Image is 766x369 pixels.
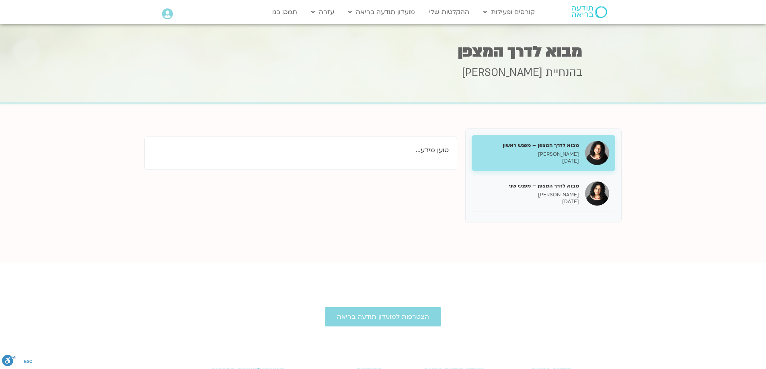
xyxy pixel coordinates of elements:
[478,192,579,198] p: [PERSON_NAME]
[478,158,579,165] p: [DATE]
[337,313,429,320] span: הצטרפות למועדון תודעה בריאה
[479,4,539,20] a: קורסים ופעילות
[585,181,609,206] img: מבוא לדרך המצפן – מפגש שני
[478,198,579,205] p: [DATE]
[425,4,473,20] a: ההקלטות שלי
[344,4,419,20] a: מועדון תודעה בריאה
[478,182,579,190] h5: מבוא לדרך המצפן – מפגש שני
[268,4,301,20] a: תמכו בנו
[325,307,441,326] a: הצטרפות למועדון תודעה בריאה
[572,6,607,18] img: תודעה בריאה
[546,65,582,80] span: בהנחיית
[585,141,609,165] img: מבוא לדרך המצפן – מפגש ראשון
[307,4,338,20] a: עזרה
[153,145,449,156] p: טוען מידע...
[478,151,579,158] p: [PERSON_NAME]
[184,44,582,59] h1: מבוא לדרך המצפן
[478,142,579,149] h5: מבוא לדרך המצפן – מפגש ראשון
